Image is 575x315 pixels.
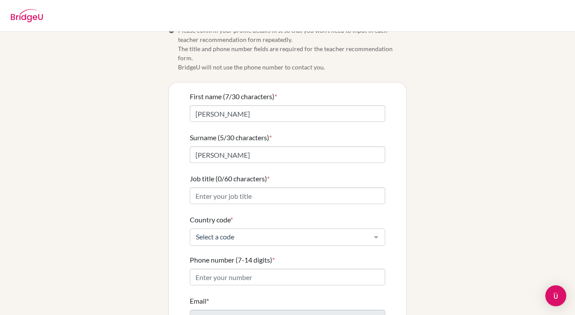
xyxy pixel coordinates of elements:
span: Please confirm your profile details first so that you won’t need to input in each teacher recomme... [178,26,407,72]
input: Enter your first name [190,105,385,122]
img: BridgeU logo [10,9,43,22]
label: Phone number (7-14 digits) [190,255,275,265]
label: Job title (0/60 characters) [190,173,270,184]
label: Email* [190,296,209,306]
input: Enter your number [190,269,385,285]
span: Info [168,28,175,34]
div: Open Intercom Messenger [545,285,566,306]
span: Select a code [194,232,367,241]
label: First name (7/30 characters) [190,91,277,102]
label: Country code [190,215,233,225]
input: Enter your job title [190,187,385,204]
input: Enter your surname [190,146,385,163]
label: Surname (5/30 characters) [190,132,272,143]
